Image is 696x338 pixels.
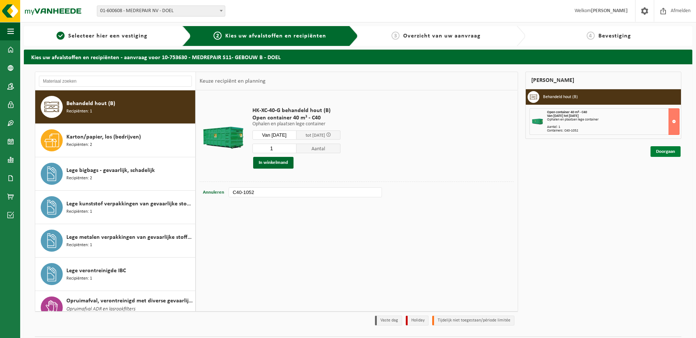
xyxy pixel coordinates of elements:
[24,50,692,64] h2: Kies uw afvalstoffen en recipiënten - aanvraag voor 10-753630 - MEDREPAIR S11- GEBOUW B - DOEL
[547,125,679,129] div: Aantal: 1
[547,118,679,122] div: Ophalen en plaatsen lege container
[66,296,193,305] span: Opruimafval, verontreinigd met diverse gevaarlijke afvalstoffen
[28,32,176,40] a: 1Selecteer hier een vestiging
[35,224,196,258] button: Lege metalen verpakkingen van gevaarlijke stoffen Recipiënten: 1
[306,133,325,138] span: tot [DATE]
[196,72,269,90] div: Keuze recipiënt en planning
[252,130,296,140] input: Selecteer datum
[547,114,579,118] strong: Van [DATE] tot [DATE]
[66,275,92,282] span: Recipiënten: 1
[406,316,429,326] li: Holiday
[591,8,628,14] strong: [PERSON_NAME]
[66,108,92,115] span: Recipiënten: 1
[296,144,340,153] span: Aantal
[252,107,340,114] span: HK-XC-40-G behandeld hout (B)
[35,124,196,157] button: Karton/papier, los (bedrijven) Recipiënten: 2
[66,133,141,141] span: Karton/papier, los (bedrijven)
[587,32,595,40] span: 4
[66,141,92,148] span: Recipiënten: 2
[598,33,631,39] span: Bevestiging
[391,32,400,40] span: 3
[66,242,92,249] span: Recipiënten: 1
[66,166,155,175] span: Lege bigbags - gevaarlijk, schadelijk
[35,258,196,291] button: Lege verontreinigde IBC Recipiënten: 1
[35,157,196,191] button: Lege bigbags - gevaarlijk, schadelijk Recipiënten: 2
[97,6,225,16] span: 01-600608 - MEDREPAIR NV - DOEL
[547,110,587,114] span: Open container 40 m³ - C40
[229,187,382,197] input: bv. C10-005
[253,157,294,169] button: In winkelmand
[252,122,340,127] p: Ophalen en plaatsen lege container
[66,99,115,108] span: Behandeld hout (B)
[66,208,92,215] span: Recipiënten: 1
[66,266,126,275] span: Lege verontreinigde IBC
[375,316,402,326] li: Vaste dag
[39,76,192,87] input: Materiaal zoeken
[225,33,326,39] span: Kies uw afvalstoffen en recipiënten
[525,72,682,89] div: [PERSON_NAME]
[543,91,578,103] h3: Behandeld hout (B)
[403,33,481,39] span: Overzicht van uw aanvraag
[252,114,340,122] span: Open container 40 m³ - C40
[66,199,193,208] span: Lege kunststof verpakkingen van gevaarlijke stoffen
[35,90,196,124] button: Behandeld hout (B) Recipiënten: 1
[97,6,225,17] span: 01-600608 - MEDREPAIR NV - DOEL
[651,146,681,157] a: Doorgaan
[432,316,514,326] li: Tijdelijk niet toegestaan/période limitée
[66,305,135,313] span: Opruimafval ADR en lasrookfilters
[68,33,147,39] span: Selecteer hier een vestiging
[202,187,225,198] button: Annuleren
[57,32,65,40] span: 1
[66,233,193,242] span: Lege metalen verpakkingen van gevaarlijke stoffen
[547,129,679,133] div: Containers: C40-1052
[66,175,92,182] span: Recipiënten: 2
[214,32,222,40] span: 2
[35,291,196,326] button: Opruimafval, verontreinigd met diverse gevaarlijke afvalstoffen Opruimafval ADR en lasrookfilters
[203,190,224,195] span: Annuleren
[35,191,196,224] button: Lege kunststof verpakkingen van gevaarlijke stoffen Recipiënten: 1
